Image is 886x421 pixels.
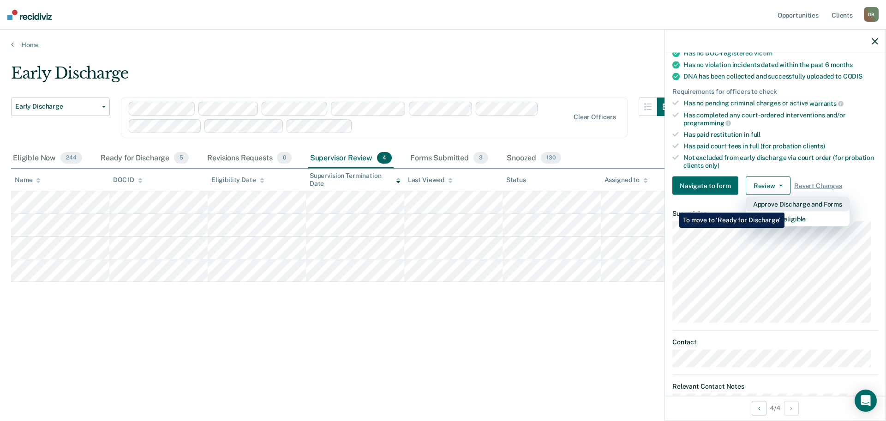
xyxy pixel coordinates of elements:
div: Eligible Now [11,148,84,169]
span: only) [705,161,719,169]
span: CODIS [843,73,862,80]
div: Has no DOC-registered [683,49,878,57]
div: Snoozed [505,148,563,169]
div: Assigned to [605,176,648,184]
div: Early Discharge [11,64,676,90]
div: Revisions Requests [205,148,293,169]
span: 5 [174,152,189,164]
span: programming [683,119,731,127]
button: Mark as Ineligible [746,212,850,226]
span: victim [754,49,772,57]
div: Name [15,176,41,184]
span: 3 [473,152,488,164]
span: 244 [60,152,82,164]
span: Revert Changes [794,182,842,190]
div: DOC ID [113,176,143,184]
button: Next Opportunity [784,401,799,415]
div: Status [506,176,526,184]
button: Navigate to form [672,177,738,195]
a: Home [11,41,875,49]
div: Forms Submitted [408,148,490,169]
div: Has paid restitution in [683,131,878,139]
div: Has no violation incidents dated within the past 6 [683,61,878,69]
div: DNA has been collected and successfully uploaded to [683,73,878,80]
button: Review [746,177,790,195]
div: D B [864,7,879,22]
span: 130 [541,152,561,164]
div: Clear officers [574,113,616,121]
div: Eligibility Date [211,176,264,184]
button: Previous Opportunity [752,401,766,415]
div: Ready for Discharge [99,148,191,169]
span: 0 [277,152,291,164]
a: Navigate to form link [672,177,742,195]
span: 4 [377,152,392,164]
span: full [751,131,760,138]
img: Recidiviz [7,10,52,20]
div: Last Viewed [408,176,453,184]
span: months [831,61,853,68]
span: clients) [803,142,825,150]
div: Has completed any court-ordered interventions and/or [683,111,878,127]
dt: Supervision [672,210,878,218]
span: warrants [809,100,844,107]
div: Requirements for officers to check [672,88,878,96]
div: Not excluded from early discharge via court order (for probation clients [683,153,878,169]
div: Open Intercom Messenger [855,390,877,412]
div: Has no pending criminal charges or active [683,99,878,108]
div: Supervision Termination Date [310,172,401,188]
span: Early Discharge [15,103,98,110]
div: Supervisor Review [308,148,394,169]
dt: Contact [672,338,878,346]
dt: Relevant Contact Notes [672,382,878,390]
button: Approve Discharge and Forms [746,197,850,212]
div: Has paid court fees in full (for probation [683,142,878,150]
div: 4 / 4 [665,396,886,420]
